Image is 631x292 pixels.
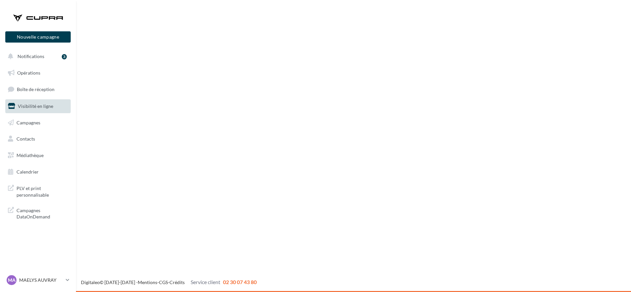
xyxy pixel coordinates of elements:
a: Visibilité en ligne [4,99,72,113]
span: Contacts [17,136,35,142]
a: Contacts [4,132,72,146]
a: Boîte de réception [4,82,72,96]
a: Campagnes DataOnDemand [4,203,72,223]
a: Opérations [4,66,72,80]
button: Notifications 3 [4,49,69,63]
span: PLV et print personnalisable [17,184,68,198]
a: CGS [159,279,168,285]
span: MA [8,277,16,283]
span: Calendrier [17,169,39,175]
span: 02 30 07 43 80 [223,279,257,285]
a: Campagnes [4,116,72,130]
a: Digitaleo [81,279,100,285]
span: Opérations [17,70,40,76]
p: MAELYS AUVRAY [19,277,63,283]
span: Service client [191,279,220,285]
span: Visibilité en ligne [18,103,53,109]
a: Mentions [138,279,157,285]
a: Calendrier [4,165,72,179]
span: Campagnes [17,119,40,125]
button: Nouvelle campagne [5,31,71,43]
span: Boîte de réception [17,86,55,92]
div: 3 [62,54,67,59]
span: Médiathèque [17,152,44,158]
a: PLV et print personnalisable [4,181,72,201]
a: Médiathèque [4,148,72,162]
a: Crédits [169,279,185,285]
span: © [DATE]-[DATE] - - - [81,279,257,285]
span: Notifications [18,53,44,59]
a: MA MAELYS AUVRAY [5,274,71,286]
span: Campagnes DataOnDemand [17,206,68,220]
